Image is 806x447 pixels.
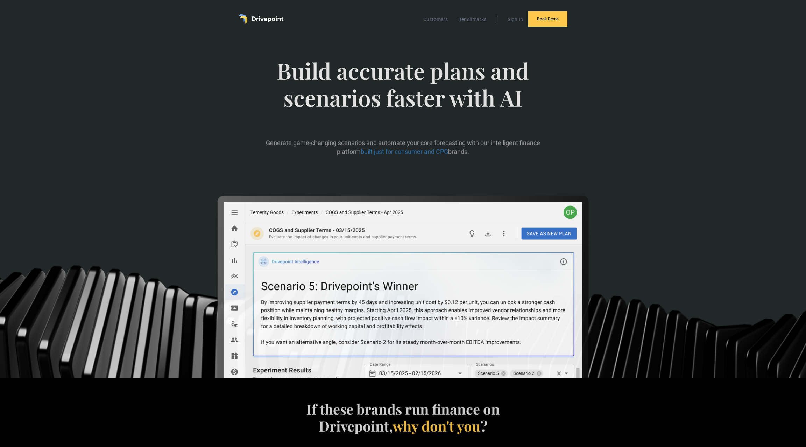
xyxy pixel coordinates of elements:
p: Generate game-changing scenarios and automate your core forecasting with our intelligent finance ... [263,138,543,156]
span: Build accurate plans and scenarios faster with AI [263,57,543,125]
h4: If these brands run finance on Drivepoint, ? [303,401,503,434]
a: Book Demo [528,11,567,27]
span: why don't you [393,417,480,435]
a: home [239,14,283,24]
a: Sign In [504,15,526,24]
a: Benchmarks [455,15,490,24]
span: built just for consumer and CPG [361,148,448,155]
a: Customers [420,15,451,24]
